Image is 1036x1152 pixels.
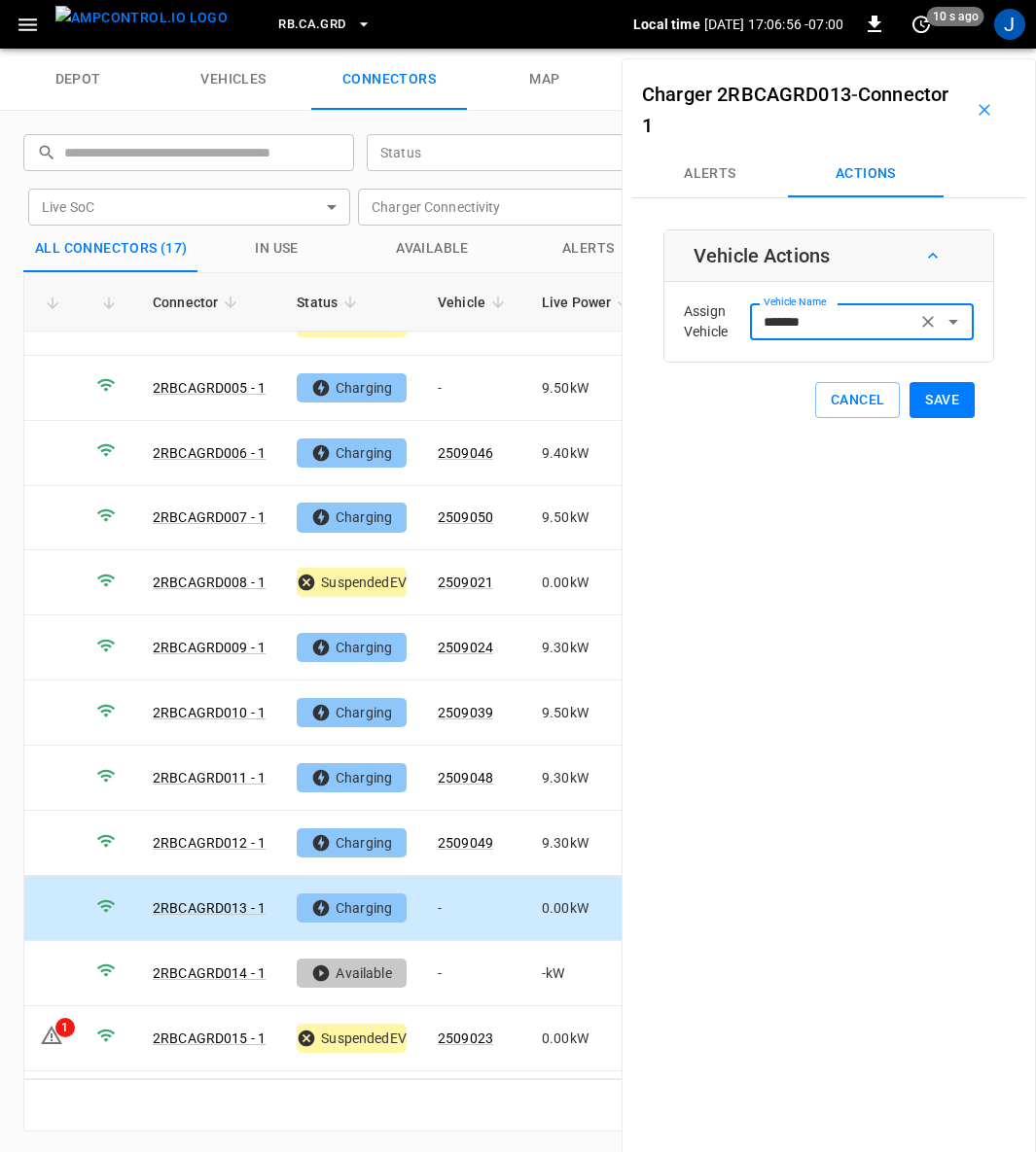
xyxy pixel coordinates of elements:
button: in use [199,226,355,272]
td: 9.40 kW [526,421,653,486]
div: Connectors submenus tabs [632,151,1025,197]
td: 9.50 kW [526,486,653,551]
a: 2509024 [438,640,493,655]
p: Assign Vehicle [684,301,750,342]
div: Charging [297,503,407,532]
div: profile-icon [994,9,1025,40]
div: Charging [297,373,407,402]
a: 2RBCAGRD005 - 1 [153,380,266,396]
a: 2RBCAGRD014 - 1 [153,965,266,981]
span: Status [297,291,363,314]
a: 2RBCAGRD013 - 1 [153,900,266,916]
a: 2509050 [438,509,493,525]
div: 1 [55,1018,75,1037]
button: Cancel [815,382,900,418]
td: - [422,1071,526,1136]
a: 2RBCAGRD007 - 1 [153,509,266,525]
button: Save [910,382,975,418]
a: map [467,49,623,111]
div: Charging [297,698,407,727]
span: Live Power [542,291,637,314]
div: SuspendedEV [297,568,407,597]
td: 0.00 kW [526,1006,653,1071]
a: 2RBCAGRD012 - 1 [153,835,266,851]
h6: Vehicle Actions [694,240,830,271]
button: All Connectors (17) [23,226,199,272]
button: Alerts [511,226,666,272]
a: 2509049 [438,835,493,851]
div: Charging [297,828,407,857]
a: 2RBCAGRD015 - 1 [153,1030,266,1046]
a: 2509046 [438,445,493,461]
td: 9.30 kW [526,615,653,681]
td: - [422,876,526,941]
button: Alerts [632,151,788,197]
td: 9.30 kW [526,746,653,811]
button: Actions [788,151,944,197]
button: set refresh interval [906,9,937,40]
a: 2RBCAGRD006 - 1 [153,445,266,461]
div: Charging [297,893,407,923]
p: [DATE] 17:06:56 -07:00 [704,15,843,34]
button: Available [355,226,511,272]
td: 9.50 kW [526,681,653,746]
button: Open [940,308,967,335]
span: 10 s ago [927,7,984,26]
td: 0.00 kW [526,550,653,615]
button: Clear [914,308,942,335]
a: 2509021 [438,575,493,590]
div: Charging [297,438,407,468]
td: 9.30 kW [526,811,653,876]
a: 2RBCAGRD009 - 1 [153,640,266,655]
div: Available [297,959,407,988]
a: 2RBCAGRD010 - 1 [153,705,266,720]
span: Connector [153,291,243,314]
td: - kW [526,941,653,1006]
span: Vehicle [438,291,511,314]
div: SuspendedEV [297,1024,407,1053]
label: Vehicle Name [764,295,826,310]
a: 2509048 [438,770,493,785]
td: - kW [526,1071,653,1136]
p: Local time [633,15,700,34]
a: Charger 2RBCAGRD013 [642,83,851,106]
td: 9.50 kW [526,356,653,421]
img: ampcontrol.io logo [55,6,228,30]
a: 2RBCAGRD011 - 1 [153,770,266,785]
a: connectors [311,49,467,111]
h6: - [642,79,953,141]
a: vehicles [156,49,311,111]
span: RB.CA.GRD [278,14,345,36]
div: Charging [297,633,407,662]
div: Charging [297,763,407,792]
a: 2RBCAGRD008 - 1 [153,575,266,590]
button: RB.CA.GRD [270,6,378,44]
td: - [422,941,526,1006]
td: 0.00 kW [526,876,653,941]
a: 2509023 [438,1030,493,1046]
a: 2509039 [438,705,493,720]
td: - [422,356,526,421]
